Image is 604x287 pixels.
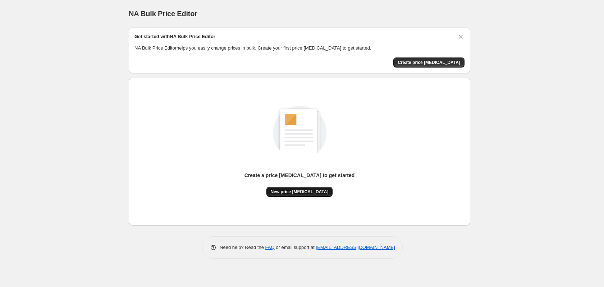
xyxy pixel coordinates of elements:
span: Create price [MEDICAL_DATA] [398,60,460,65]
button: New price [MEDICAL_DATA] [266,187,333,197]
p: Create a price [MEDICAL_DATA] to get started [244,172,355,179]
a: FAQ [265,245,275,250]
h2: Get started with NA Bulk Price Editor [134,33,215,40]
p: NA Bulk Price Editor helps you easily change prices in bulk. Create your first price [MEDICAL_DAT... [134,45,465,52]
span: NA Bulk Price Editor [129,10,197,18]
a: [EMAIL_ADDRESS][DOMAIN_NAME] [316,245,395,250]
span: or email support at [275,245,316,250]
button: Dismiss card [457,33,465,40]
button: Create price change job [393,57,465,68]
span: New price [MEDICAL_DATA] [271,189,329,195]
span: Need help? Read the [220,245,265,250]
